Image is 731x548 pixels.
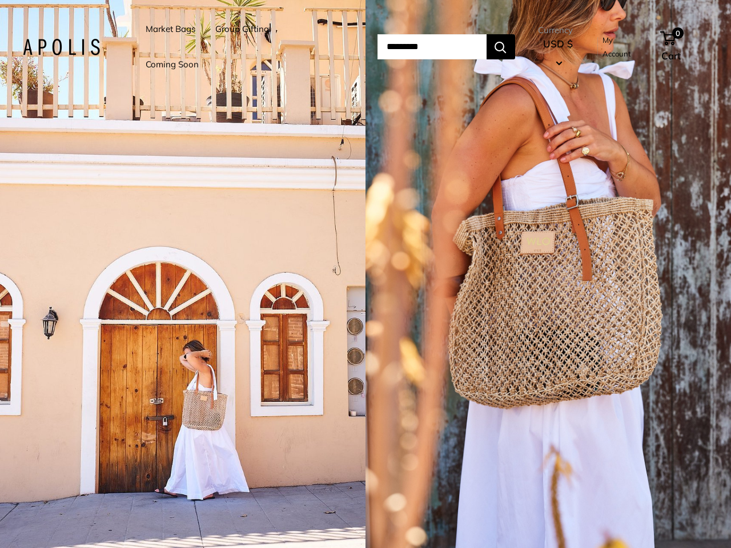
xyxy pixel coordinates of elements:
a: My Account [603,33,641,61]
input: Search... [377,34,487,59]
span: Currency [538,22,578,38]
a: Coming Soon [146,57,199,72]
button: USD $ [538,35,578,71]
a: 0 Cart [661,29,708,65]
img: Apolis [23,39,100,55]
span: Cart [661,50,681,62]
span: USD $ [543,38,573,50]
a: Market Bags [146,21,195,37]
a: Group Gifting [215,21,269,37]
button: Search [487,34,515,59]
span: 0 [672,27,684,39]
